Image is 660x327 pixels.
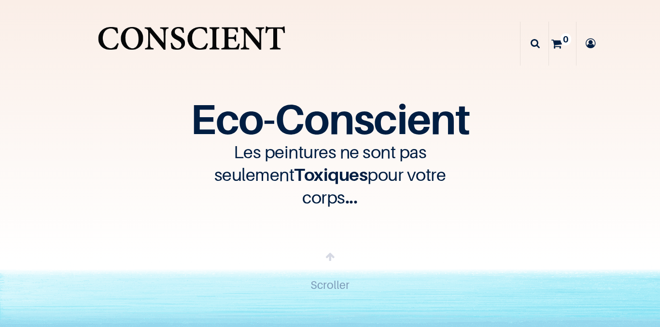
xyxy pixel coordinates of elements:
[95,19,288,68] img: Conscient
[294,164,367,185] span: Toxiques
[185,141,475,209] h3: Les peintures ne sont pas seulement pour votre corps
[561,33,571,45] sup: 0
[40,102,619,136] h1: Eco-Conscient
[549,22,576,66] a: 0
[95,19,288,68] a: Logo of Conscient
[345,187,358,207] span: ...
